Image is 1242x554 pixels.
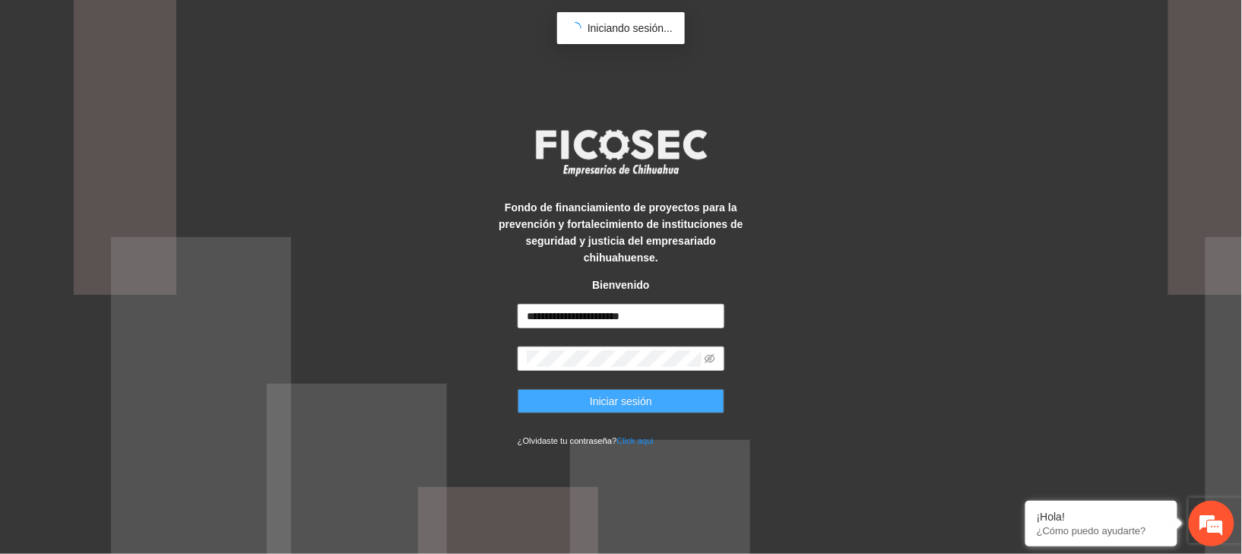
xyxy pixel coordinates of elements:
small: ¿Olvidaste tu contraseña? [518,436,654,445]
img: logo [526,125,716,181]
div: ¡Hola! [1037,511,1166,523]
span: eye-invisible [705,353,715,364]
p: ¿Cómo puedo ayudarte? [1037,525,1166,537]
span: loading [569,22,581,34]
button: Iniciar sesión [518,389,724,413]
strong: Bienvenido [592,279,649,291]
strong: Fondo de financiamiento de proyectos para la prevención y fortalecimiento de instituciones de seg... [499,201,743,264]
span: Iniciar sesión [590,393,652,410]
a: Click aqui [616,436,654,445]
span: Iniciando sesión... [588,22,673,34]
